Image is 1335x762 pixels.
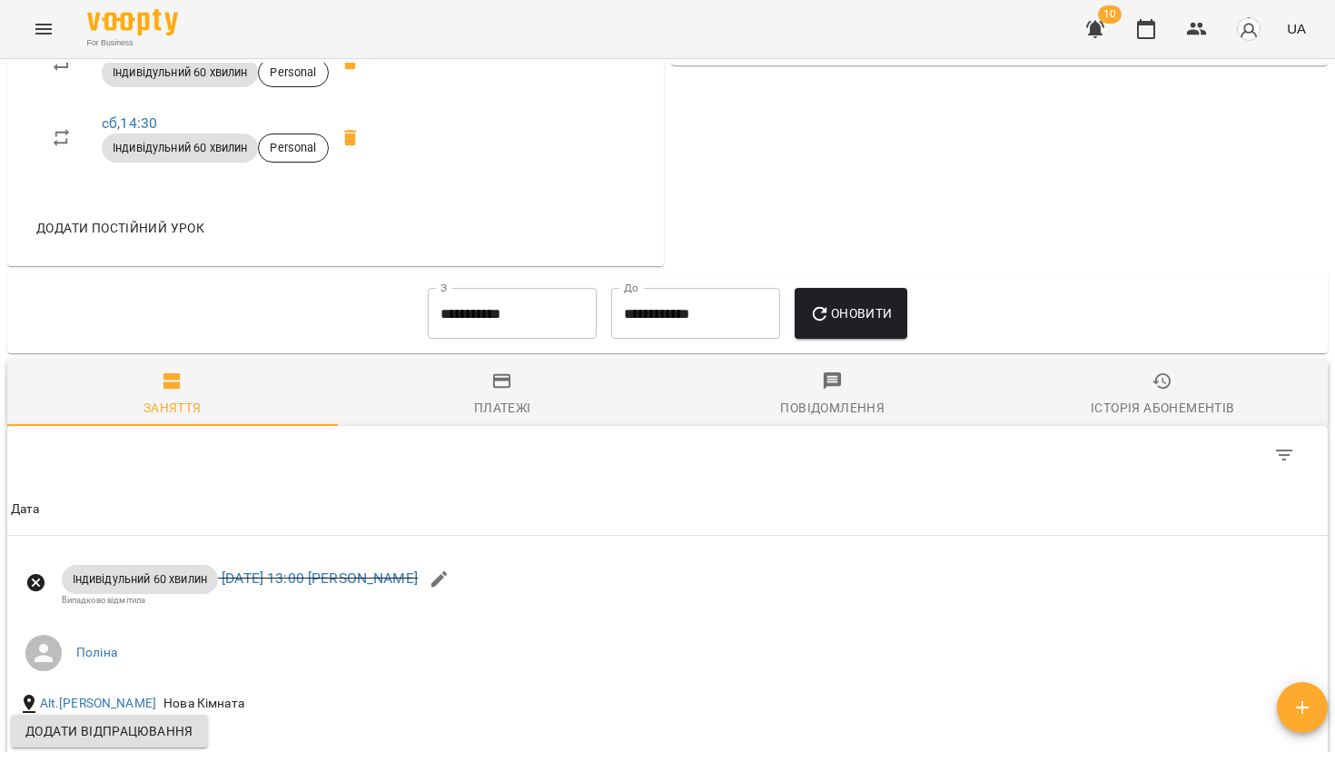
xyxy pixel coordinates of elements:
img: avatar_s.png [1236,16,1261,42]
span: For Business [87,37,178,49]
img: Voopty Logo [87,9,178,35]
div: Table Toolbar [7,426,1328,484]
span: 10 [1098,5,1122,24]
span: Індивідульний 60 хвилин [102,64,258,81]
div: Заняття [143,397,202,419]
div: Випадково відмітила [62,594,418,606]
a: Поліна [76,644,117,662]
div: Повідомлення [780,397,885,419]
a: Alt.[PERSON_NAME] [40,695,157,713]
span: Personal [259,140,327,156]
a: сб,14:30 [102,114,157,132]
span: UA [1287,19,1306,38]
span: Видалити приватний урок Поліна вт 17:30 клієнта Тимур (Мама Катерина в тг) [329,40,372,84]
div: Sort [11,499,40,520]
div: Платежі [474,397,531,419]
span: Видалити приватний урок Поліна сб 14:30 клієнта Тимур (Мама Катерина в тг) [329,116,372,160]
a: [DATE] 13:00 [PERSON_NAME] [222,569,418,587]
button: Додати постійний урок [29,212,212,244]
span: Дата [11,499,1324,520]
span: Додати відпрацювання [25,720,193,742]
span: Додати постійний урок [36,217,204,239]
button: Фільтр [1262,433,1306,477]
span: Індивідульний 60 хвилин [102,140,258,156]
button: Додати відпрацювання [11,715,208,747]
div: Нова Кімната [160,691,248,717]
div: Дата [11,499,40,520]
span: Personal [259,64,327,81]
button: Оновити [795,288,906,339]
div: Історія абонементів [1091,397,1234,419]
span: Індивідульний 60 хвилин [62,570,218,588]
button: UA [1280,12,1313,45]
button: Menu [22,7,65,51]
span: Оновити [809,302,892,324]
